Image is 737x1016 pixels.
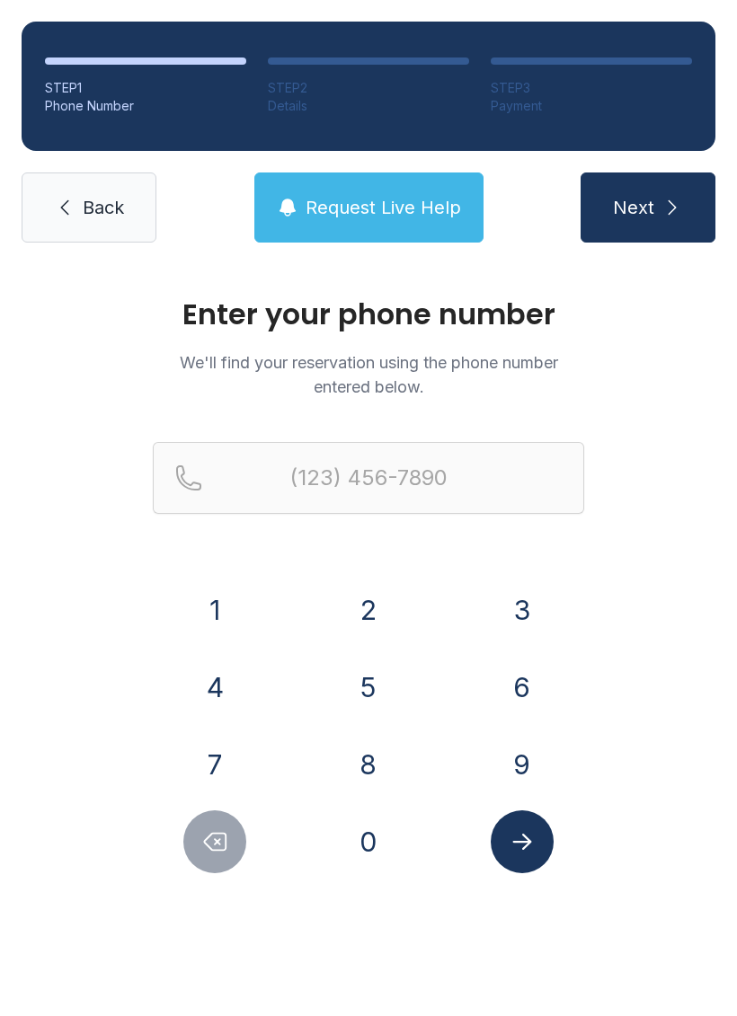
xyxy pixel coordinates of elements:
[45,97,246,115] div: Phone Number
[153,300,584,329] h1: Enter your phone number
[491,733,554,796] button: 9
[491,97,692,115] div: Payment
[613,195,654,220] span: Next
[491,810,554,873] button: Submit lookup form
[183,733,246,796] button: 7
[183,656,246,719] button: 4
[83,195,124,220] span: Back
[337,579,400,641] button: 2
[337,810,400,873] button: 0
[153,350,584,399] p: We'll find your reservation using the phone number entered below.
[268,79,469,97] div: STEP 2
[45,79,246,97] div: STEP 1
[491,656,554,719] button: 6
[491,579,554,641] button: 3
[337,733,400,796] button: 8
[491,79,692,97] div: STEP 3
[183,810,246,873] button: Delete number
[183,579,246,641] button: 1
[337,656,400,719] button: 5
[306,195,461,220] span: Request Live Help
[153,442,584,514] input: Reservation phone number
[268,97,469,115] div: Details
